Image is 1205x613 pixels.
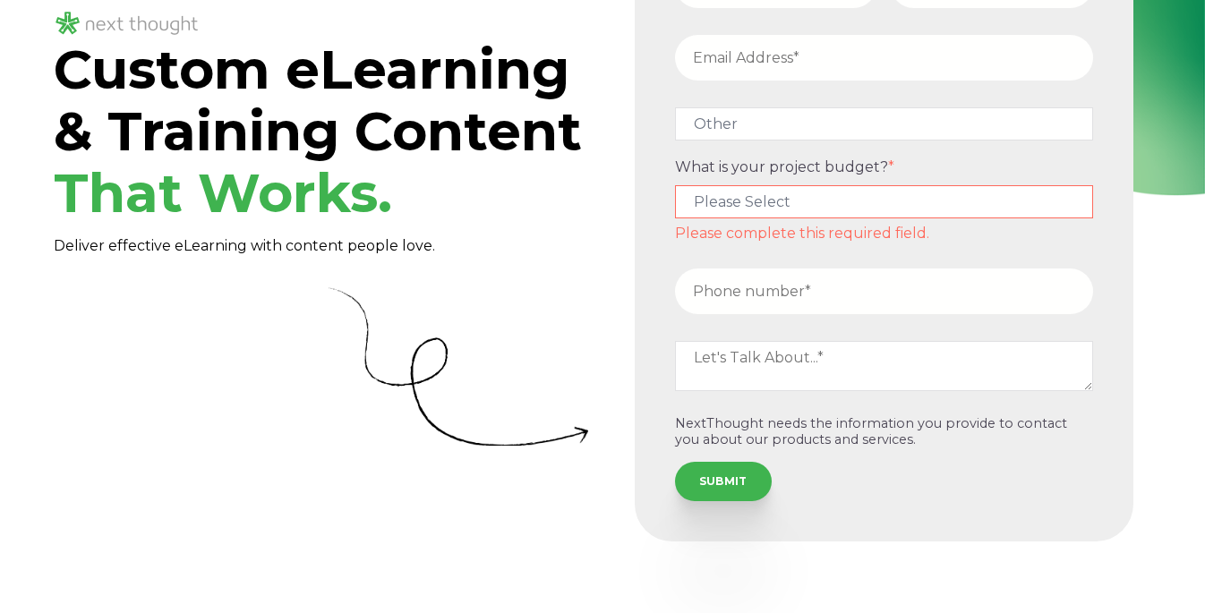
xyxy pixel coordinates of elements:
span: Deliver effective eLearning with content people love. [54,237,435,254]
input: SUBMIT [675,462,772,501]
img: Curly Arrow [328,286,588,446]
input: Email Address* [675,35,1093,81]
p: NextThought needs the information you provide to contact you about our products and services. [675,416,1093,447]
span: That Works. [54,160,392,226]
img: NT_Logo_LightMode [54,9,201,38]
input: Phone number* [675,268,1093,314]
span: What is your project budget? [675,158,888,175]
label: Please complete this required field. [675,226,1093,242]
span: Custom eLearning & Training Content [54,37,582,226]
